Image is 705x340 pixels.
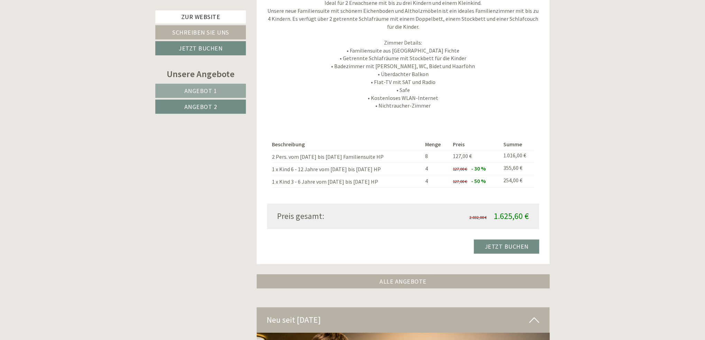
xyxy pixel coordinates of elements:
span: - 50 % [471,178,486,185]
td: 355,60 € [501,163,534,175]
td: 8 [422,150,450,163]
div: Neu seit [DATE] [257,307,550,333]
div: Inso Sonnenheim [10,20,107,26]
td: 1.016,00 € [501,150,534,163]
td: 254,00 € [501,175,534,187]
div: Unsere Angebote [155,67,246,80]
button: Senden [228,180,273,194]
div: Sie [100,43,262,48]
a: Jetzt buchen [155,41,246,55]
div: Guten Tag Bitte passen Sie das Angebot vom [DATE] an - [DATE] bis [PERSON_NAME][DATE]. 1 Erw. und... [97,41,267,94]
th: Summe [501,139,534,150]
span: 127,00 € [453,167,467,172]
th: Preis [450,139,501,150]
a: ALLE ANGEBOTE [257,275,550,289]
a: Schreiben Sie uns [155,25,246,39]
span: 127,00 € [453,179,467,184]
td: 1 x Kind 6 - 12 Jahre vom [DATE] bis [DATE] HP [272,163,423,175]
div: [DATE] [124,5,149,17]
td: 4 [422,163,450,175]
span: Angebot 1 [184,87,217,95]
th: Beschreibung [272,139,423,150]
a: Zur Website [155,10,246,24]
span: Angebot 2 [184,103,217,111]
small: 16:50 [100,88,262,93]
small: 16:49 [10,34,107,38]
th: Menge [422,139,450,150]
span: 1.625,60 € [494,211,529,222]
span: - 30 % [471,165,486,172]
span: 127,00 € [453,153,472,160]
a: Jetzt buchen [474,240,539,254]
div: Preis gesamt: [272,211,403,222]
td: 1 x Kind 3 - 6 Jahre vom [DATE] bis [DATE] HP [272,175,423,187]
div: Guten Tag, wie können wir Ihnen helfen? [5,19,110,40]
span: 2.032,00 € [469,215,487,220]
td: 2 Pers. vom [DATE] bis [DATE] Familiensuite HP [272,150,423,163]
td: 4 [422,175,450,187]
